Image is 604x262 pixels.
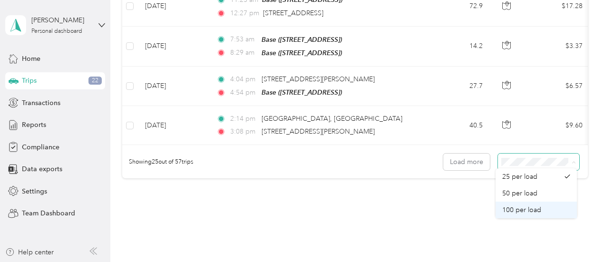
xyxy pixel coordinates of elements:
[262,49,342,57] span: Base ([STREET_ADDRESS])
[88,77,102,85] span: 22
[122,158,193,166] span: Showing 25 out of 57 trips
[22,76,37,86] span: Trips
[22,98,60,108] span: Transactions
[262,36,342,43] span: Base ([STREET_ADDRESS])
[22,54,40,64] span: Home
[443,154,490,170] button: Load more
[22,164,62,174] span: Data exports
[262,127,375,136] span: [STREET_ADDRESS][PERSON_NAME]
[137,27,209,67] td: [DATE]
[428,106,490,145] td: 40.5
[5,247,54,257] button: Help center
[524,27,590,67] td: $3.37
[263,9,323,17] span: [STREET_ADDRESS]
[137,106,209,145] td: [DATE]
[22,208,75,218] span: Team Dashboard
[502,206,541,214] span: 100 per load
[524,106,590,145] td: $9.60
[230,34,257,45] span: 7:53 am
[262,115,402,123] span: [GEOGRAPHIC_DATA], [GEOGRAPHIC_DATA]
[137,67,209,106] td: [DATE]
[551,209,604,262] iframe: Everlance-gr Chat Button Frame
[230,74,257,85] span: 4:04 pm
[31,29,82,34] div: Personal dashboard
[22,142,59,152] span: Compliance
[428,27,490,67] td: 14.2
[230,87,257,98] span: 4:54 pm
[524,67,590,106] td: $6.57
[428,67,490,106] td: 27.7
[22,120,46,130] span: Reports
[262,88,342,96] span: Base ([STREET_ADDRESS])
[230,126,257,137] span: 3:08 pm
[502,189,537,197] span: 50 per load
[262,75,375,83] span: [STREET_ADDRESS][PERSON_NAME]
[230,114,257,124] span: 2:14 pm
[502,173,537,181] span: 25 per load
[22,186,47,196] span: Settings
[230,8,259,19] span: 12:27 pm
[31,15,91,25] div: [PERSON_NAME]
[230,48,257,58] span: 8:29 am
